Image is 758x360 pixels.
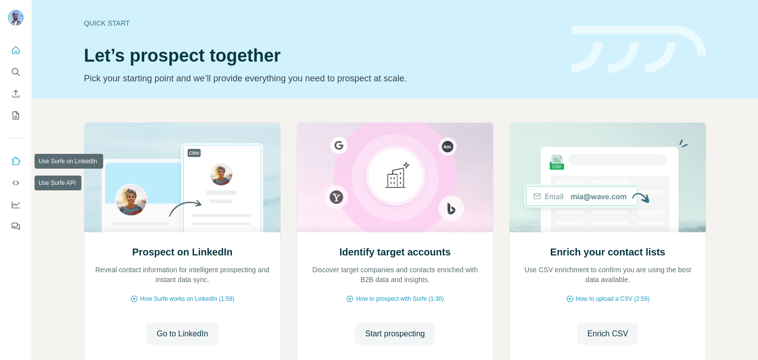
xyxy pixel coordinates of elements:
img: Prospect on LinkedIn [84,123,281,232]
p: Use CSV enrichment to confirm you are using the best data available. [520,265,696,285]
h2: Identify target accounts [340,245,451,259]
button: Dashboard [8,196,24,214]
button: My lists [8,107,24,124]
span: Start prospecting [365,328,425,340]
h2: Prospect on LinkedIn [132,245,232,259]
button: Go to LinkedIn [147,323,218,345]
button: Feedback [8,217,24,235]
button: Search [8,63,24,81]
p: Pick your starting point and we’ll provide everything you need to prospect at scale. [84,72,560,85]
span: How Surfe works on LinkedIn (1:58) [140,294,234,303]
button: Start prospecting [355,323,435,345]
button: Enrich CSV [8,85,24,103]
h2: Enrich your contact lists [550,245,665,259]
button: Use Surfe API [8,174,24,192]
img: Identify target accounts [297,123,493,232]
button: Enrich CSV [577,323,638,345]
img: banner [571,26,706,73]
img: Avatar [8,10,24,26]
h1: Let’s prospect together [84,46,560,66]
span: How to upload a CSV (2:59) [576,294,649,303]
p: Reveal contact information for intelligent prospecting and instant data sync. [94,265,270,285]
span: Go to LinkedIn [156,328,208,340]
span: How to prospect with Surfe (1:30) [356,294,444,303]
button: Quick start [8,41,24,59]
span: Enrich CSV [587,328,628,340]
div: Quick start [84,18,560,28]
img: Enrich your contact lists [509,123,706,232]
p: Discover target companies and contacts enriched with B2B data and insights. [307,265,483,285]
button: Use Surfe on LinkedIn [8,152,24,170]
